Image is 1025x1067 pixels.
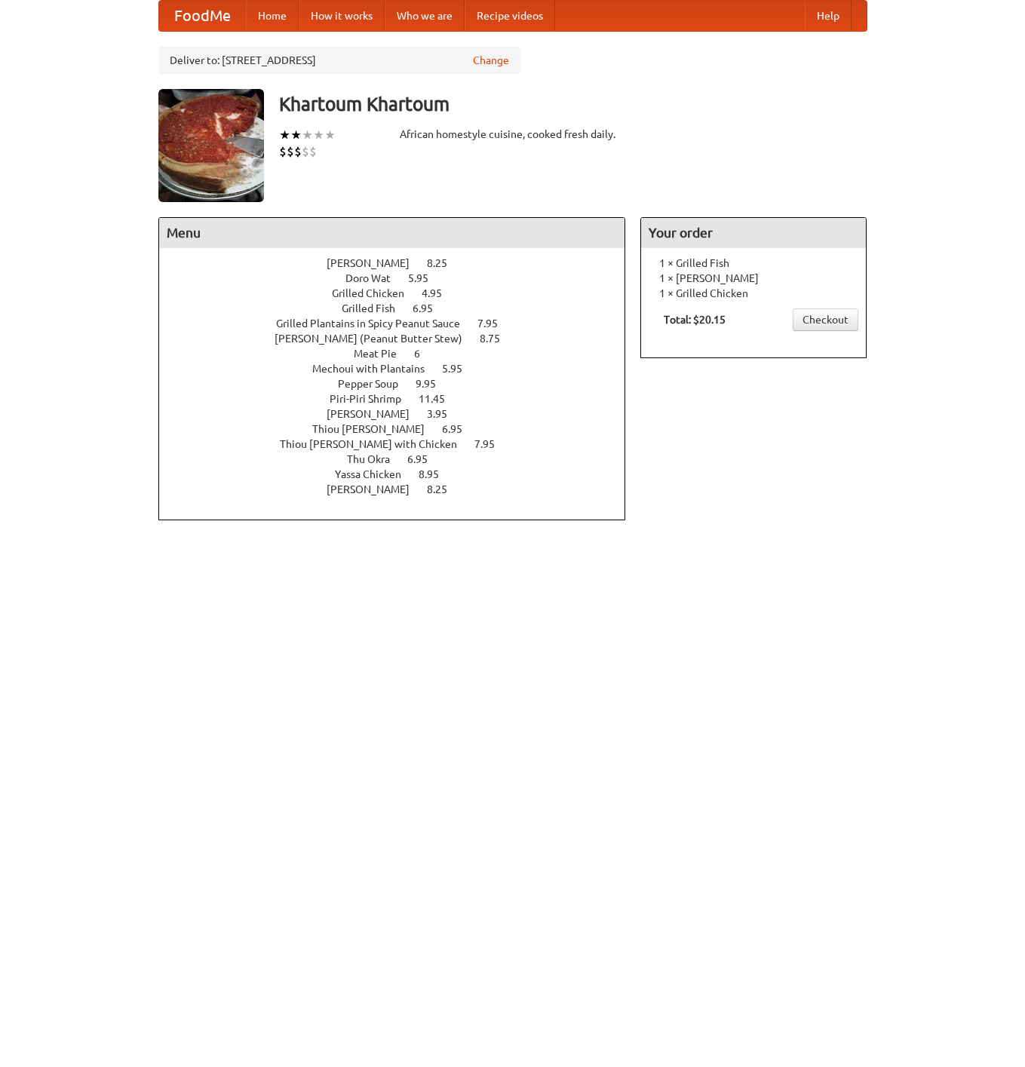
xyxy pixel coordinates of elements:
[327,483,475,495] a: [PERSON_NAME] 8.25
[327,257,425,269] span: [PERSON_NAME]
[327,483,425,495] span: [PERSON_NAME]
[302,127,313,143] li: ★
[275,333,477,345] span: [PERSON_NAME] (Peanut Butter Stew)
[312,363,490,375] a: Mechoui with Plantains 5.95
[442,363,477,375] span: 5.95
[414,348,435,360] span: 6
[335,468,416,480] span: Yassa Chicken
[413,302,448,314] span: 6.95
[290,127,302,143] li: ★
[246,1,299,31] a: Home
[427,408,462,420] span: 3.95
[327,408,425,420] span: [PERSON_NAME]
[641,218,866,248] h4: Your order
[442,423,477,435] span: 6.95
[338,378,464,390] a: Pepper Soup 9.95
[477,317,513,330] span: 7.95
[332,287,419,299] span: Grilled Chicken
[299,1,385,31] a: How it works
[276,317,475,330] span: Grilled Plantains in Spicy Peanut Sauce
[473,53,509,68] a: Change
[330,393,416,405] span: Piri-Piri Shrimp
[158,47,520,74] div: Deliver to: [STREET_ADDRESS]
[313,127,324,143] li: ★
[280,438,472,450] span: Thiou [PERSON_NAME] with Chicken
[309,143,317,160] li: $
[805,1,852,31] a: Help
[287,143,294,160] li: $
[338,378,413,390] span: Pepper Soup
[427,483,462,495] span: 8.25
[400,127,626,142] div: African homestyle cuisine, cooked fresh daily.
[649,256,858,271] li: 1 × Grilled Fish
[345,272,406,284] span: Doro Wat
[474,438,510,450] span: 7.95
[407,453,443,465] span: 6.95
[294,143,302,160] li: $
[275,333,528,345] a: [PERSON_NAME] (Peanut Butter Stew) 8.75
[342,302,461,314] a: Grilled Fish 6.95
[793,308,858,331] a: Checkout
[312,423,490,435] a: Thiou [PERSON_NAME] 6.95
[159,1,246,31] a: FoodMe
[354,348,412,360] span: Meat Pie
[347,453,456,465] a: Thu Okra 6.95
[354,348,448,360] a: Meat Pie 6
[480,333,515,345] span: 8.75
[649,271,858,286] li: 1 × [PERSON_NAME]
[279,143,287,160] li: $
[335,468,467,480] a: Yassa Chicken 8.95
[419,393,460,405] span: 11.45
[422,287,457,299] span: 4.95
[330,393,473,405] a: Piri-Piri Shrimp 11.45
[345,272,456,284] a: Doro Wat 5.95
[312,423,440,435] span: Thiou [PERSON_NAME]
[302,143,309,160] li: $
[280,438,523,450] a: Thiou [PERSON_NAME] with Chicken 7.95
[276,317,526,330] a: Grilled Plantains in Spicy Peanut Sauce 7.95
[159,218,625,248] h4: Menu
[312,363,440,375] span: Mechoui with Plantains
[158,89,264,202] img: angular.jpg
[408,272,443,284] span: 5.95
[279,127,290,143] li: ★
[664,314,726,326] b: Total: $20.15
[465,1,555,31] a: Recipe videos
[385,1,465,31] a: Who we are
[347,453,405,465] span: Thu Okra
[327,408,475,420] a: [PERSON_NAME] 3.95
[324,127,336,143] li: ★
[419,468,454,480] span: 8.95
[332,287,470,299] a: Grilled Chicken 4.95
[649,286,858,301] li: 1 × Grilled Chicken
[416,378,451,390] span: 9.95
[279,89,867,119] h3: Khartoum Khartoum
[327,257,475,269] a: [PERSON_NAME] 8.25
[427,257,462,269] span: 8.25
[342,302,410,314] span: Grilled Fish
